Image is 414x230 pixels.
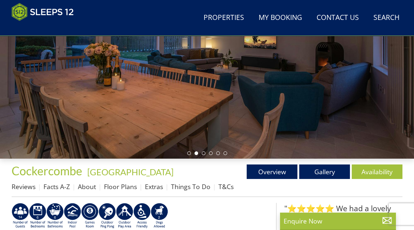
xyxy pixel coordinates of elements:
[133,203,151,229] img: AD_4nXf6qPqCj3eh5rr-rRhUl-Oq7vYp7jEH2B6955dPHHHq-c85Cj21s5KhJO8RM9RVIa6gbYbw-2k7u3TECEWlxZeb1ex32...
[201,10,247,26] a: Properties
[371,10,402,26] a: Search
[256,10,305,26] a: My Booking
[104,182,137,191] a: Floor Plans
[116,203,133,229] img: AD_4nXfjdDqPkGBf7Vpi6H87bmAUe5GYCbodrAbU4sf37YN55BCjSXGx5ZgBV7Vb9EJZsXiNVuyAiuJUB3WVt-w9eJ0vaBcHg...
[145,182,163,191] a: Extras
[12,164,82,178] span: Cockercombe
[12,3,74,21] img: Sleeps 12
[99,203,116,229] img: AD_4nXedYSikxxHOHvwVe1zj-uvhWiDuegjd4HYl2n2bWxGQmKrAZgnJMrbhh58_oki_pZTOANg4PdWvhHYhVneqXfw7gvoLH...
[12,203,29,229] img: AD_4nXfv62dy8gRATOHGNfSP75DVJJaBcdzd0qX98xqyk7UjzX1qaSeW2-XwITyCEUoo8Y9WmqxHWlJK_gMXd74SOrsYAJ_vK...
[151,203,168,229] img: AD_4nXe3ZEMMYZSnCeK6QA0WFeR0RV6l---ElHmqkEYi0_WcfhtMgpEskfIc8VIOFjLKPTAVdYBfwP5wkTZHMgYhpNyJ6THCM...
[247,164,297,179] a: Overview
[171,182,210,191] a: Things To Do
[84,167,173,177] span: -
[43,182,70,191] a: Facts A-Z
[299,164,350,179] a: Gallery
[218,182,234,191] a: T&Cs
[78,182,96,191] a: About
[352,164,402,179] a: Availability
[64,203,81,229] img: AD_4nXei2dp4L7_L8OvME76Xy1PUX32_NMHbHVSts-g-ZAVb8bILrMcUKZI2vRNdEqfWP017x6NFeUMZMqnp0JYknAB97-jDN...
[87,167,173,177] a: [GEOGRAPHIC_DATA]
[29,203,46,229] img: AD_4nXeUPn_PHMaXHV7J9pY6zwX40fHNwi4grZZqOeCs8jntn3cqXJIl9N0ouvZfLpt8349PQS5yLNlr06ycjLFpfJV5rUFve...
[81,203,99,229] img: AD_4nXdrZMsjcYNLGsKuA84hRzvIbesVCpXJ0qqnwZoX5ch9Zjv73tWe4fnFRs2gJ9dSiUubhZXckSJX_mqrZBmYExREIfryF...
[12,182,35,191] a: Reviews
[284,216,392,226] p: Enquire Now
[46,203,64,229] img: AD_4nXcXNpYDZXOBbgKRPEBCaCiOIsoVeJcYnRY4YZ47RmIfjOLfmwdYBtQTxcKJd6HVFC_WLGi2mB_1lWquKfYs6Lp6-6TPV...
[12,164,84,178] a: Cockercombe
[8,25,84,32] iframe: Customer reviews powered by Trustpilot
[314,10,362,26] a: Contact Us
